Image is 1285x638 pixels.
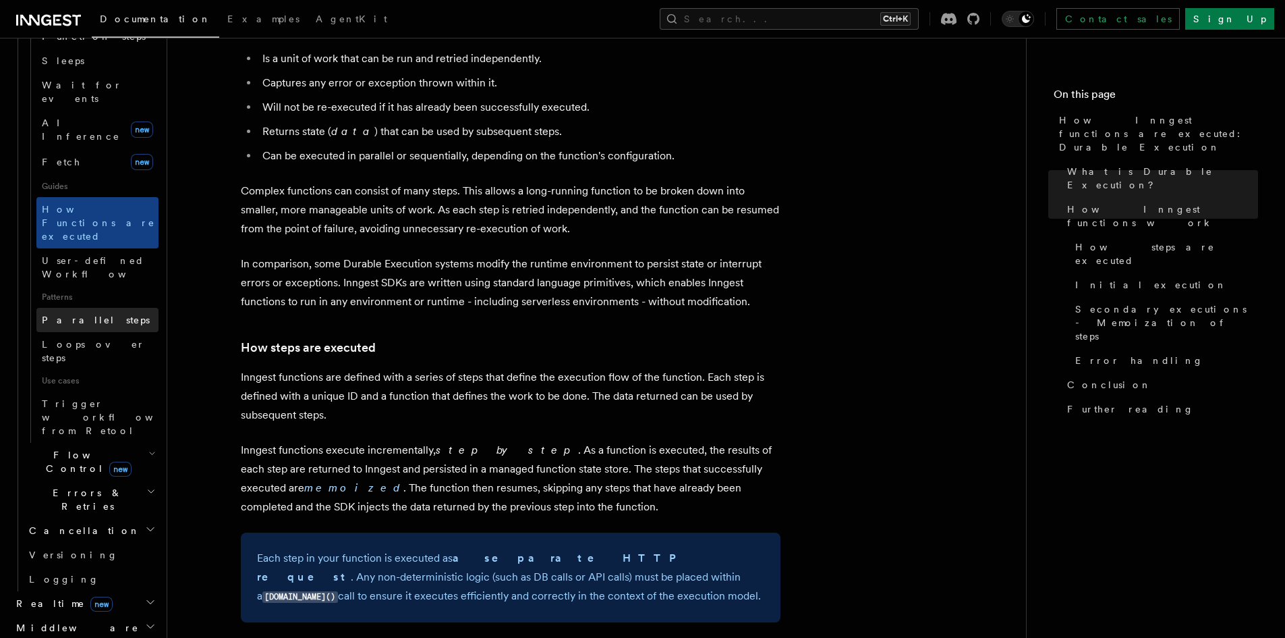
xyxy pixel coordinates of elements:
a: How steps are executed [241,338,376,357]
button: Cancellation [24,519,159,543]
a: What is Durable Execution? [1062,159,1258,197]
li: Returns state ( ) that can be used by subsequent steps. [258,122,780,141]
span: What is Durable Execution? [1067,165,1258,192]
span: Logging [29,574,99,585]
span: Conclusion [1067,378,1151,392]
span: Initial execution [1075,278,1227,292]
a: Conclusion [1062,373,1258,397]
button: Flow Controlnew [24,443,159,481]
span: Cancellation [24,524,140,537]
a: AgentKit [308,4,395,36]
span: How Inngest functions work [1067,203,1258,230]
code: [DOMAIN_NAME]() [262,591,338,603]
a: Error handling [1070,348,1258,373]
p: In comparison, some Durable Execution systems modify the runtime environment to persist state or ... [241,255,780,311]
li: Can be executed in parallel or sequentially, depending on the function's configuration. [258,147,780,165]
span: Trigger workflows from Retool [42,398,190,436]
span: Documentation [100,14,211,24]
span: Further reading [1067,402,1194,416]
a: Sleeps [36,49,159,73]
span: new [131,154,153,170]
span: How steps are executed [1075,240,1258,267]
a: Documentation [92,4,219,38]
a: How Inngest functions work [1062,197,1258,235]
p: Each step in your function is executed as . Any non-deterministic logic (such as DB calls or API ... [257,549,764,606]
a: Initial execution [1070,273,1258,297]
span: Versioning [29,550,118,560]
kbd: Ctrl+K [880,12,911,26]
em: data [331,125,374,138]
p: Complex functions can consist of many steps. This allows a long-running function to be broken dow... [241,182,780,238]
a: Further reading [1062,397,1258,421]
a: Fetchnew [36,149,159,176]
a: Logging [24,567,159,591]
button: Realtimenew [11,591,159,616]
a: How Functions are executed [36,197,159,248]
span: AgentKit [316,14,387,24]
span: Error handling [1075,354,1203,367]
button: Errors & Retries [24,481,159,519]
span: Middleware [11,621,139,635]
a: memoized [304,481,403,494]
span: Flow Control [24,448,148,475]
a: Parallel steps [36,308,159,332]
a: Versioning [24,543,159,567]
li: Is a unit of work that can be run and retried independently. [258,49,780,68]
span: Guides [36,176,159,197]
span: Patterns [36,286,159,308]
a: Wait for events [36,73,159,111]
a: Trigger workflows from Retool [36,392,159,443]
span: How Functions are executed [42,204,155,242]
span: Errors & Retries [24,486,146,513]
a: Secondary executions - Memoization of steps [1070,297,1258,348]
span: Secondary executions - Memoization of steps [1075,302,1258,343]
a: Examples [219,4,308,36]
a: Loops over steps [36,332,159,370]
span: Wait for events [42,80,122,104]
span: Parallel steps [42,315,150,325]
span: new [131,122,153,138]
em: step by step [436,444,578,456]
a: AI Inferencenew [36,111,159,149]
a: How Inngest functions are executed: Durable Execution [1054,108,1258,159]
span: Realtime [11,597,113,610]
span: AI Inference [42,117,120,142]
a: Sign Up [1185,8,1274,30]
a: Contact sales [1056,8,1180,30]
p: Inngest functions execute incrementally, . As a function is executed, the results of each step ar... [241,441,780,516]
button: Toggle dark mode [1002,11,1034,27]
span: How Inngest functions are executed: Durable Execution [1059,113,1258,154]
strong: a separate HTTP request [257,552,685,583]
a: How steps are executed [1070,235,1258,273]
li: Captures any error or exception thrown within it. [258,74,780,92]
span: Fetch [42,157,81,167]
span: new [90,597,113,612]
button: Search...Ctrl+K [660,8,919,30]
span: Examples [227,14,299,24]
a: User-defined Workflows [36,248,159,286]
span: Loops over steps [42,339,145,363]
span: Sleeps [42,55,84,66]
span: User-defined Workflows [42,255,163,280]
li: Will not be re-executed if it has already been successfully executed. [258,98,780,117]
span: new [109,462,132,477]
span: Use cases [36,370,159,392]
p: Inngest functions are defined with a series of steps that define the execution flow of the functi... [241,368,780,425]
h4: On this page [1054,86,1258,108]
